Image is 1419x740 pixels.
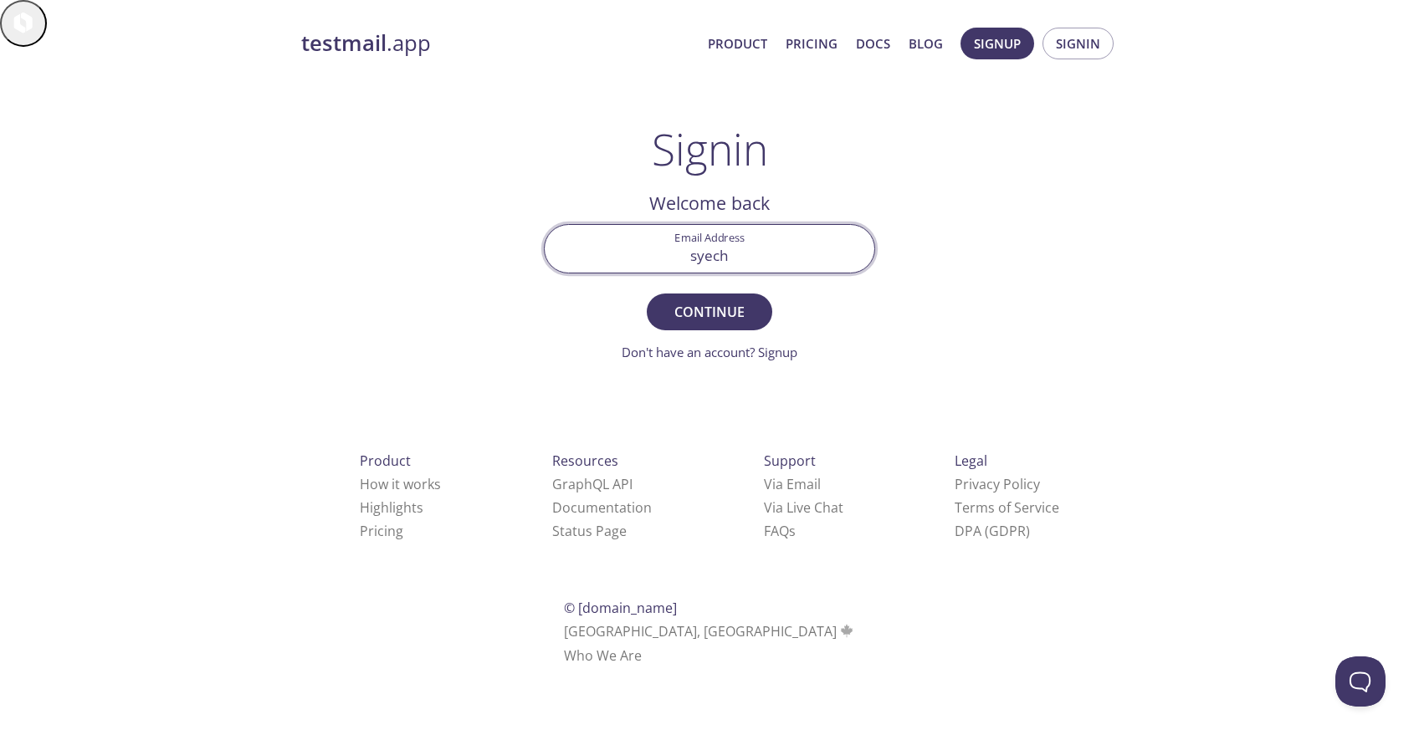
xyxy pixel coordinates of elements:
[1042,28,1114,59] button: Signin
[974,33,1021,54] span: Signup
[360,522,403,540] a: Pricing
[564,646,642,665] a: Who We Are
[764,475,821,493] a: Via Email
[955,475,1040,493] a: Privacy Policy
[564,622,856,640] span: [GEOGRAPHIC_DATA], [GEOGRAPHIC_DATA]
[652,124,768,174] h1: Signin
[360,498,423,517] a: Highlights
[955,498,1059,517] a: Terms of Service
[955,522,1030,540] a: DPA (GDPR)
[909,33,943,54] a: Blog
[544,189,875,217] h2: Welcome back
[961,28,1034,59] button: Signup
[301,29,694,58] a: testmail.app
[622,344,797,360] a: Don't have an account? Signup
[552,475,633,493] a: GraphQL API
[647,293,772,330] button: Continue
[301,28,387,58] strong: testmail
[708,33,767,54] a: Product
[856,33,890,54] a: Docs
[764,522,796,540] a: FAQ
[845,238,865,258] keeper-lock: Open Keeper Popup
[552,452,618,470] span: Resources
[764,498,843,517] a: Via Live Chat
[955,452,987,470] span: Legal
[552,522,627,540] a: Status Page
[786,33,838,54] a: Pricing
[665,300,754,324] span: Continue
[360,452,411,470] span: Product
[552,498,652,517] a: Documentation
[564,599,677,617] span: © [DOMAIN_NAME]
[764,452,816,470] span: Support
[789,522,796,540] span: s
[1056,33,1100,54] span: Signin
[1335,656,1386,707] iframe: Help Scout Beacon - Open
[360,475,441,493] a: How it works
